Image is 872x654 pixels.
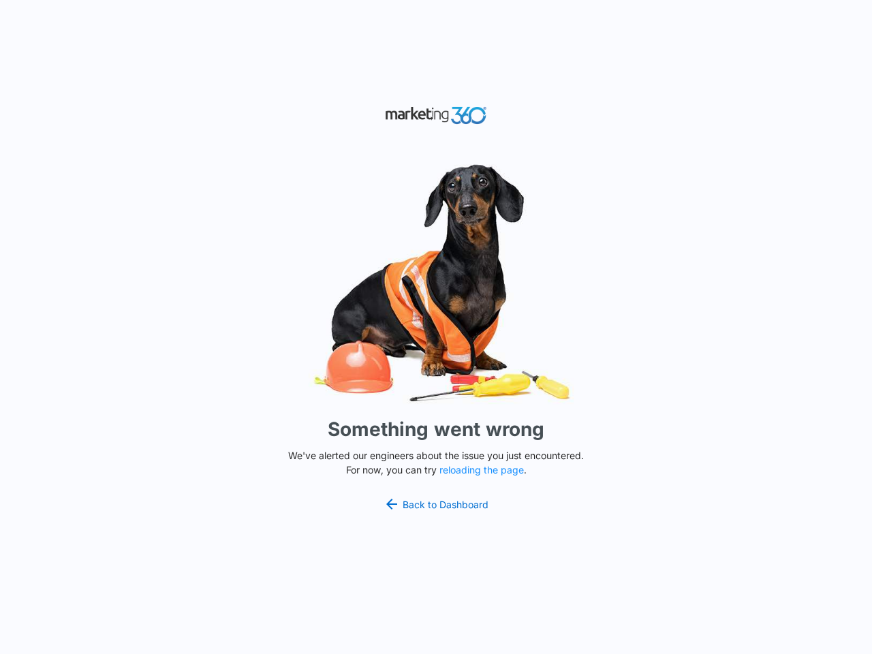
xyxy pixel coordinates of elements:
[384,496,488,512] a: Back to Dashboard
[283,448,589,477] p: We've alerted our engineers about the issue you just encountered. For now, you can try .
[328,415,544,443] h1: Something went wrong
[439,465,524,476] button: reloading the page
[232,156,640,410] img: Sad Dog
[385,104,487,127] img: Marketing 360 Logo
